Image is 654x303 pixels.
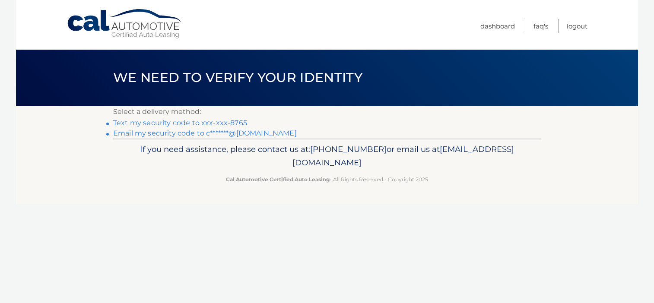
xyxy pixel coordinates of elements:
p: - All Rights Reserved - Copyright 2025 [119,175,535,184]
p: If you need assistance, please contact us at: or email us at [119,142,535,170]
p: Select a delivery method: [113,106,541,118]
a: Logout [567,19,587,33]
a: Email my security code to c*******@[DOMAIN_NAME] [113,129,297,137]
a: Text my security code to xxx-xxx-8765 [113,119,247,127]
a: FAQ's [533,19,548,33]
a: Dashboard [480,19,515,33]
strong: Cal Automotive Certified Auto Leasing [226,176,330,183]
span: [PHONE_NUMBER] [310,144,387,154]
span: We need to verify your identity [113,69,362,85]
a: Cal Automotive [67,9,183,39]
